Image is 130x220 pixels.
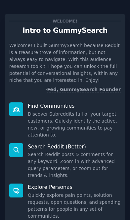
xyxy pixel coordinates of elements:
p: Intro to GummySearch [9,26,121,35]
dd: Discover Subreddits full of your target customers. Quickly identify the active, new, or growing c... [28,111,121,138]
a: Fed, GummySearch Founder [47,87,121,92]
dd: Quickly explore pain points, solution requests, open questions, and spending patterns for people ... [28,192,121,220]
p: Explore Personas [28,184,121,191]
p: Find Communities [28,102,121,109]
div: - [45,86,121,93]
dd: Search Reddit posts & comments for any keyword. Zoom in with advanced query parameters, or zoom o... [28,151,121,179]
p: Welcome! I built GummySearch because Reddit is a treasure trove of information, but not always ea... [9,42,121,84]
p: Search Reddit (Better) [28,143,121,150]
span: Welcome! [51,18,78,25]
